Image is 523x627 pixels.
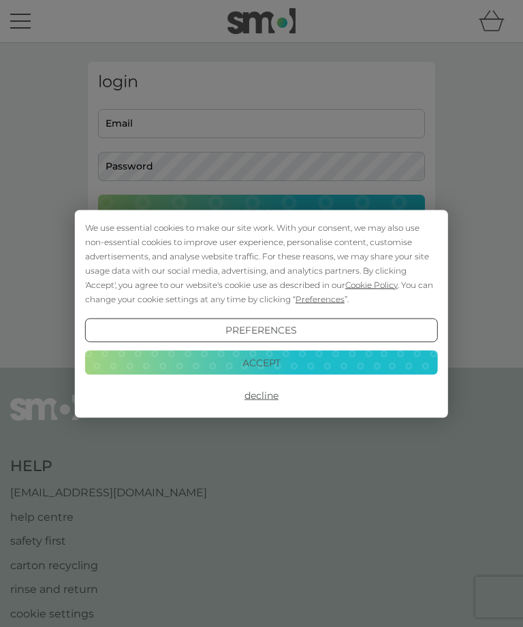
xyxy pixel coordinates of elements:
[75,210,448,417] div: Cookie Consent Prompt
[85,383,438,408] button: Decline
[345,279,398,289] span: Cookie Policy
[85,351,438,375] button: Accept
[296,293,345,304] span: Preferences
[85,220,438,306] div: We use essential cookies to make our site work. With your consent, we may also use non-essential ...
[85,318,438,342] button: Preferences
